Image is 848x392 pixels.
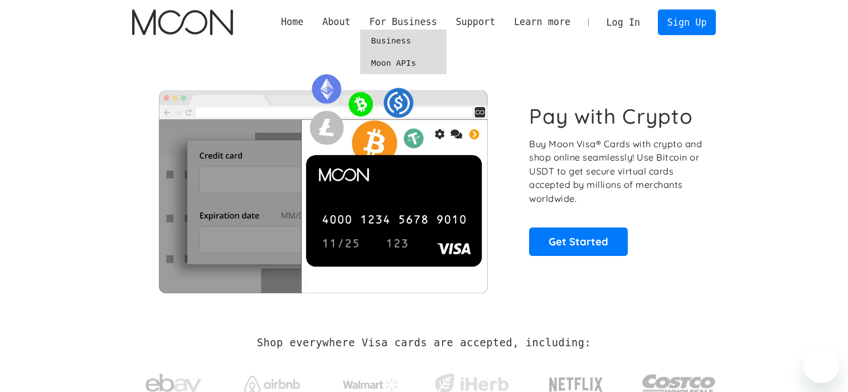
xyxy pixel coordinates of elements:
[360,30,447,52] a: Business
[360,15,447,29] div: For Business
[529,228,628,255] a: Get Started
[514,15,570,29] div: Learn more
[132,9,233,35] a: home
[803,347,839,383] iframe: Bouton de lancement de la fenêtre de messagerie
[322,15,351,29] div: About
[360,52,447,74] a: Moon APIs
[597,10,650,35] a: Log In
[447,15,505,29] div: Support
[313,15,360,29] div: About
[529,104,693,129] h1: Pay with Crypto
[272,15,313,29] a: Home
[456,15,495,29] div: Support
[343,378,399,391] img: Walmart
[505,15,580,29] div: Learn more
[658,9,716,35] a: Sign Up
[369,15,437,29] div: For Business
[529,137,704,206] p: Buy Moon Visa® Cards with crypto and shop online seamlessly! Use Bitcoin or USDT to get secure vi...
[132,66,514,293] img: Moon Cards let you spend your crypto anywhere Visa is accepted.
[132,9,233,35] img: Moon Logo
[360,30,447,74] nav: For Business
[257,337,591,349] h2: Shop everywhere Visa cards are accepted, including:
